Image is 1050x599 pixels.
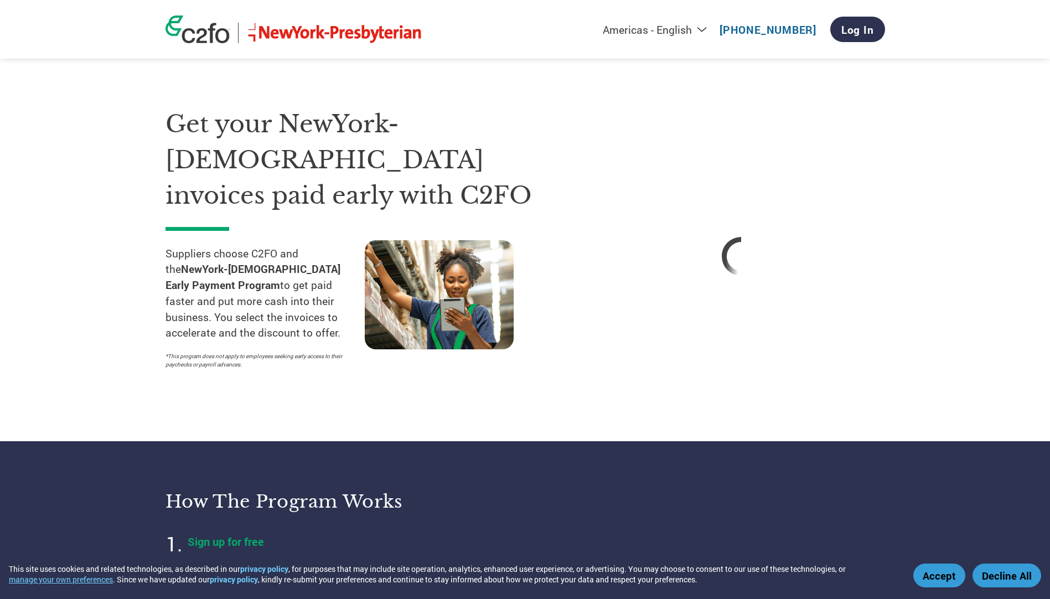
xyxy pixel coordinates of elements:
[830,17,885,42] a: Log In
[188,551,464,566] p: Create your account
[210,574,258,585] a: privacy policy
[365,240,514,349] img: supply chain worker
[9,564,897,585] div: This site uses cookies and related technologies, as described in our , for purposes that may incl...
[165,490,511,513] h3: How the program works
[720,23,816,37] a: [PHONE_NUMBER]
[247,23,423,43] img: NewYork-Presbyterian
[165,352,354,369] p: *This program does not apply to employees seeking early access to their paychecks or payroll adva...
[165,246,365,342] p: Suppliers choose C2FO and the to get paid faster and put more cash into their business. You selec...
[165,16,230,43] img: c2fo logo
[973,564,1041,587] button: Decline All
[913,564,965,587] button: Accept
[188,534,464,549] h4: Sign up for free
[165,106,564,214] h1: Get your NewYork-[DEMOGRAPHIC_DATA] invoices paid early with C2FO
[9,574,113,585] button: manage your own preferences
[165,262,340,292] strong: NewYork-[DEMOGRAPHIC_DATA] Early Payment Program
[240,564,288,574] a: privacy policy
